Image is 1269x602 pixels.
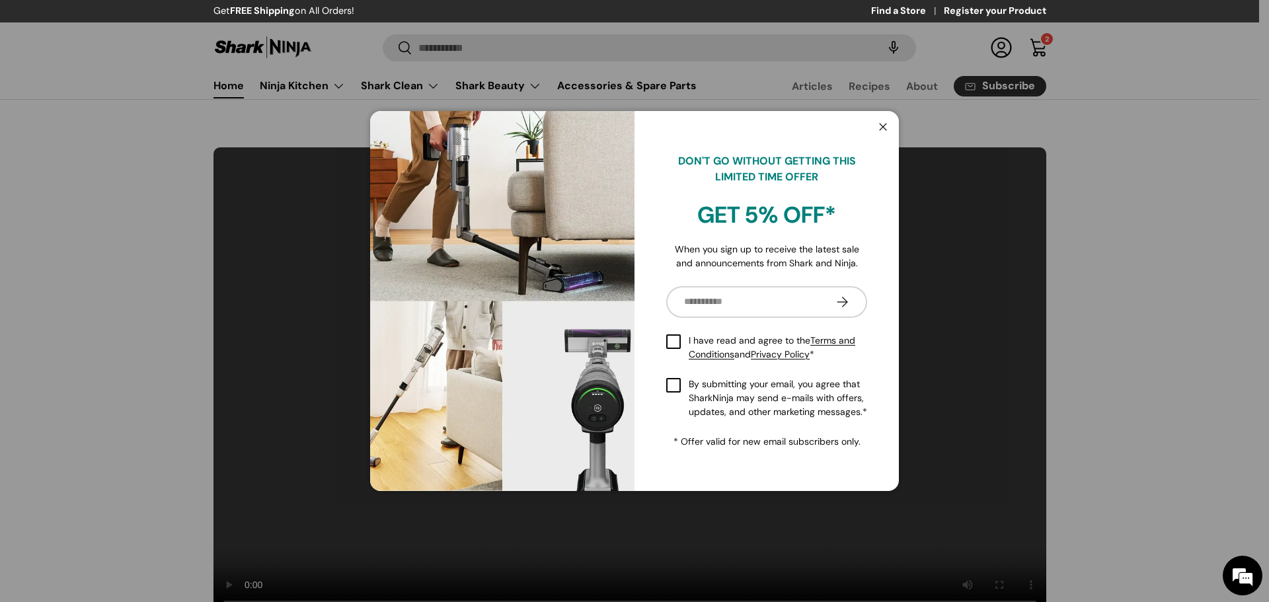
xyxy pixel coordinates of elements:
strong: FREE Shipping [230,5,295,17]
a: Register your Product [944,4,1046,19]
p: DON'T GO WITHOUT GETTING THIS LIMITED TIME OFFER [666,153,867,185]
img: shark-kion-auto-empty-dock-iw3241ae-full-blast-living-room-cleaning-view-sharkninja-philippines [370,111,634,490]
a: Privacy Policy [751,348,810,360]
span: I have read and agree to the and * [689,334,867,361]
p: When you sign up to receive the latest sale and announcements from Shark and Ninja. [666,243,867,270]
span: By submitting your email, you agree that SharkNinja may send e-mails with offers, updates, and ot... [689,377,867,419]
p: * Offer valid for new email subscribers only. [666,435,867,449]
a: Find a Store [871,4,944,19]
h2: GET 5% OFF* [666,201,867,231]
p: Get on All Orders! [213,4,354,19]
